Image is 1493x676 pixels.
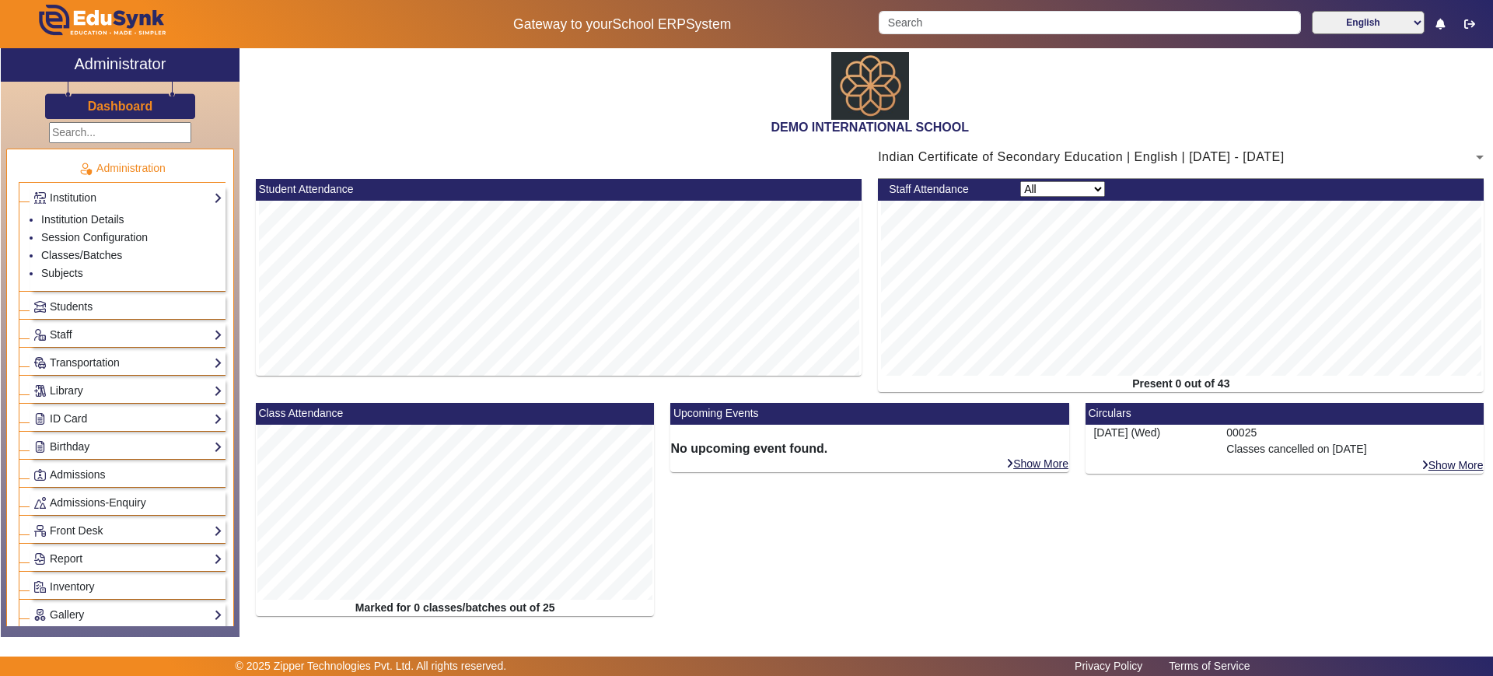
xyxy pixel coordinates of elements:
p: Classes cancelled on [DATE] [1226,441,1476,457]
h2: DEMO INTERNATIONAL SCHOOL [247,120,1492,135]
input: Search... [49,122,191,143]
a: Admissions-Enquiry [33,494,222,512]
img: Students.png [34,301,46,313]
div: Staff Attendance [881,181,1012,198]
a: Privacy Policy [1067,656,1150,676]
span: Admissions-Enquiry [50,496,146,509]
mat-card-header: Circulars [1086,403,1484,425]
mat-card-header: Class Attendance [256,403,655,425]
p: Administration [19,160,226,177]
div: Present 0 out of 43 [878,376,1484,392]
h6: No upcoming event found. [670,441,1069,456]
img: Administration.png [79,162,93,176]
a: Show More [1421,458,1484,472]
mat-card-header: Upcoming Events [670,403,1069,425]
h3: Dashboard [88,99,153,114]
img: Inventory.png [34,581,46,593]
a: Institution Details [41,213,124,226]
a: Subjects [41,267,83,279]
a: Administrator [1,48,240,82]
a: Admissions [33,466,222,484]
div: [DATE] (Wed) [1086,425,1219,457]
a: Dashboard [87,98,154,114]
span: Indian Certificate of Secondary Education | English | [DATE] - [DATE] [878,150,1284,163]
a: Terms of Service [1161,656,1257,676]
a: Inventory [33,578,222,596]
p: © 2025 Zipper Technologies Pvt. Ltd. All rights reserved. [236,658,507,674]
input: Search [879,11,1300,34]
span: Admissions [50,468,106,481]
img: Behavior-reports.png [34,497,46,509]
a: Students [33,298,222,316]
a: Classes/Batches [41,249,122,261]
span: Students [50,300,93,313]
a: Show More [1005,457,1069,471]
img: abdd4561-dfa5-4bc5-9f22-bd710a8d2831 [831,52,909,120]
div: 00025 [1219,425,1484,457]
a: Session Configuration [41,231,148,243]
span: Inventory [50,580,95,593]
mat-card-header: Student Attendance [256,179,862,201]
img: Admissions.png [34,469,46,481]
div: Marked for 0 classes/batches out of 25 [256,600,655,616]
h5: Gateway to your System [382,16,862,33]
span: School ERP [613,16,686,32]
h2: Administrator [75,54,166,73]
